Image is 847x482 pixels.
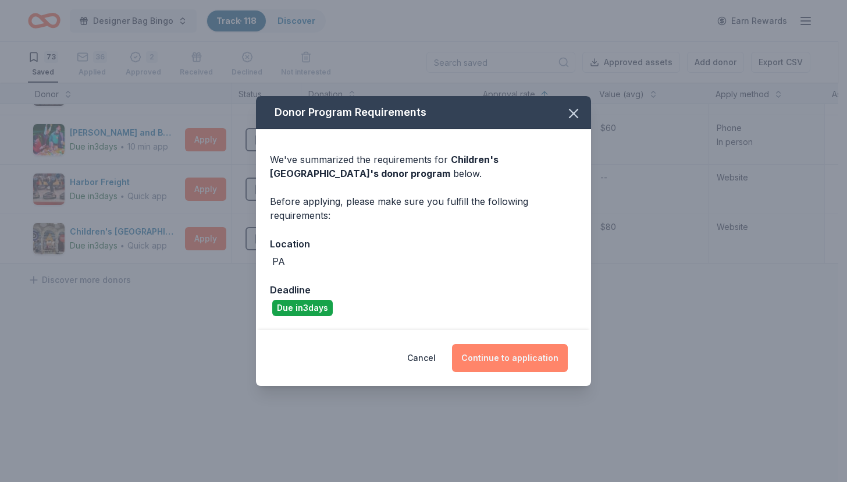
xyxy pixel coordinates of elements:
div: Location [270,236,577,251]
div: Donor Program Requirements [256,96,591,129]
div: We've summarized the requirements for below. [270,153,577,180]
button: Cancel [407,344,436,372]
button: Continue to application [452,344,568,372]
div: PA [272,254,285,268]
div: Before applying, please make sure you fulfill the following requirements: [270,194,577,222]
div: Deadline [270,282,577,297]
div: Due in 3 days [272,300,333,316]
